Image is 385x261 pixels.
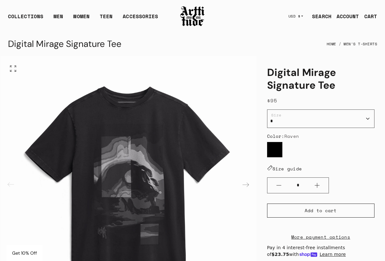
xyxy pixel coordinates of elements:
a: More payment options [267,233,374,241]
img: Arttitude [180,5,205,27]
span: Add to cart [305,207,337,214]
span: Get 10% Off [12,250,37,256]
div: COLLECTIONS [8,12,43,25]
div: ACCESSORIES [123,12,158,25]
input: Quantity [290,179,306,191]
ul: Main navigation [3,12,163,25]
a: SEARCH [307,10,331,23]
button: USD $ [285,9,307,23]
div: CART [364,12,377,20]
a: TEEN [100,12,113,25]
a: MEN [54,12,63,25]
div: Next slide [238,177,253,192]
a: Open cart [359,10,377,23]
label: Raven [267,142,282,157]
a: WOMEN [73,12,90,25]
button: Add to cart [267,204,374,218]
span: USD $ [288,14,301,19]
button: Plus [306,178,329,193]
div: Get 10% Off [6,245,43,261]
button: Minus [267,178,290,193]
a: Size guide [267,165,302,172]
h1: Digital Mirage Signature Tee [267,66,374,92]
div: Color: [267,133,374,139]
span: Raven [284,133,299,139]
span: $95 [267,97,277,104]
div: Digital Mirage Signature Tee [8,36,121,52]
a: Home [327,37,336,51]
a: ACCOUNT [331,10,359,23]
a: Men's T-Shirts [344,37,377,51]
